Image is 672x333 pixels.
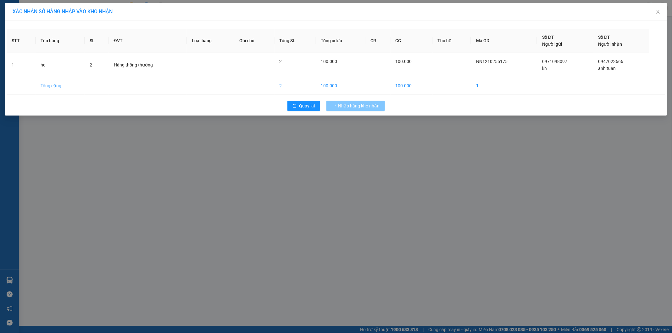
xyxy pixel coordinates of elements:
[649,3,667,21] button: Close
[287,101,320,111] button: rollbackQuay lại
[598,66,616,71] span: anh tuấn
[85,29,108,53] th: SL
[331,104,338,108] span: loading
[275,29,316,53] th: Tổng SL
[321,59,337,64] span: 100.000
[598,35,610,40] span: Số ĐT
[471,77,537,95] td: 1
[598,42,622,47] span: Người nhận
[391,29,433,53] th: CC
[391,77,433,95] td: 100.000
[656,9,661,14] span: close
[326,101,385,111] button: Nhập hàng kho nhận
[292,104,297,109] span: rollback
[90,62,92,67] span: 2
[36,53,85,77] td: hq
[7,29,36,53] th: STT
[396,59,412,64] span: 100.000
[316,77,366,95] td: 100.000
[542,59,567,64] span: 0971098097
[471,29,537,53] th: Mã GD
[598,59,624,64] span: 0947023666
[542,35,554,40] span: Số ĐT
[187,29,234,53] th: Loại hàng
[542,42,562,47] span: Người gửi
[109,53,187,77] td: Hàng thông thường
[299,102,315,109] span: Quay lại
[338,102,380,109] span: Nhập hàng kho nhận
[275,77,316,95] td: 2
[542,66,547,71] span: kh
[433,29,471,53] th: Thu hộ
[280,59,282,64] span: 2
[476,59,508,64] span: NN1210255175
[36,77,85,95] td: Tổng cộng
[13,9,113,14] span: XÁC NHẬN SỐ HÀNG NHẬP VÀO KHO NHẬN
[234,29,274,53] th: Ghi chú
[7,53,36,77] td: 1
[365,29,391,53] th: CR
[316,29,366,53] th: Tổng cước
[109,29,187,53] th: ĐVT
[36,29,85,53] th: Tên hàng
